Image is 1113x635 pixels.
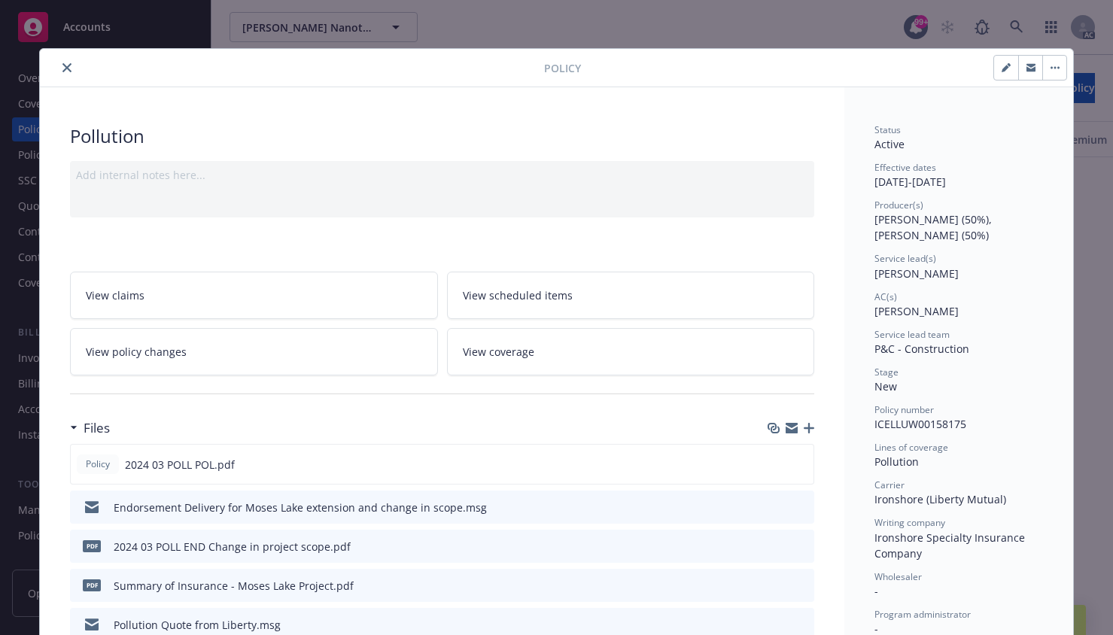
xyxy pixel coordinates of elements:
button: preview file [795,539,808,554]
div: Files [70,418,110,438]
h3: Files [84,418,110,438]
span: Lines of coverage [874,441,948,454]
span: Policy [544,60,581,76]
a: View claims [70,272,438,319]
span: Program administrator [874,608,971,621]
span: Writing company [874,516,945,529]
div: Add internal notes here... [76,167,808,183]
span: ICELLUW00158175 [874,417,966,431]
span: View scheduled items [463,287,573,303]
div: 2024 03 POLL END Change in project scope.pdf [114,539,351,554]
button: download file [771,617,783,633]
span: pdf [83,540,101,551]
span: Wholesaler [874,570,922,583]
span: New [874,379,897,393]
span: Ironshore (Liberty Mutual) [874,492,1006,506]
button: download file [770,457,782,472]
span: Ironshore Specialty Insurance Company [874,530,1028,561]
span: Service lead(s) [874,252,936,265]
span: - [874,584,878,598]
div: Endorsement Delivery for Moses Lake extension and change in scope.msg [114,500,487,515]
button: preview file [795,617,808,633]
button: preview file [794,457,807,472]
span: Producer(s) [874,199,923,211]
div: Pollution [874,454,1043,469]
div: [DATE] - [DATE] [874,161,1043,190]
span: View policy changes [86,344,187,360]
button: preview file [795,578,808,594]
div: Pollution Quote from Liberty.msg [114,617,281,633]
span: View claims [86,287,144,303]
span: Stage [874,366,899,378]
span: Effective dates [874,161,936,174]
a: View scheduled items [447,272,815,319]
span: AC(s) [874,290,897,303]
button: preview file [795,500,808,515]
div: Summary of Insurance - Moses Lake Project.pdf [114,578,354,594]
span: [PERSON_NAME] (50%), [PERSON_NAME] (50%) [874,212,995,242]
button: download file [771,539,783,554]
span: [PERSON_NAME] [874,266,959,281]
span: P&C - Construction [874,342,969,356]
div: Pollution [70,123,814,149]
span: Service lead team [874,328,950,341]
span: Policy [83,457,113,471]
button: close [58,59,76,77]
span: pdf [83,579,101,591]
span: Policy number [874,403,934,416]
a: View coverage [447,328,815,375]
span: [PERSON_NAME] [874,304,959,318]
span: View coverage [463,344,534,360]
button: download file [771,500,783,515]
a: View policy changes [70,328,438,375]
button: download file [771,578,783,594]
span: Active [874,137,905,151]
span: Carrier [874,479,905,491]
span: 2024 03 POLL POL.pdf [125,457,235,472]
span: Status [874,123,901,136]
